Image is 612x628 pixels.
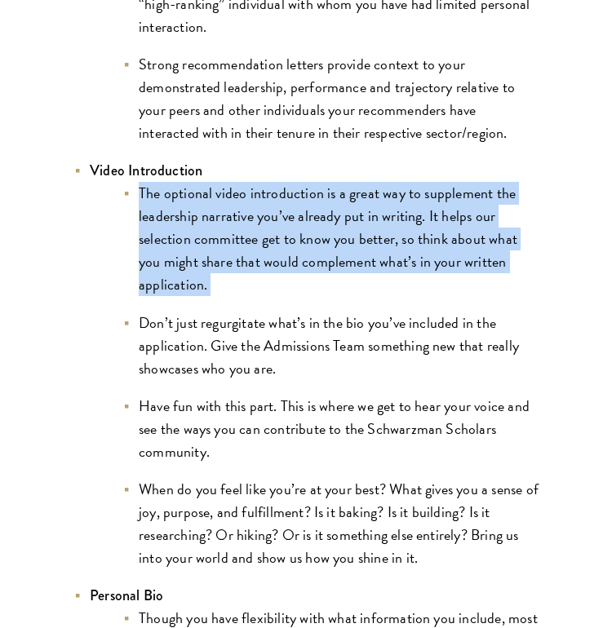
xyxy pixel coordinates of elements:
[122,395,539,463] li: Have fun with this part. This is where we get to hear your voice and see the ways you can contrib...
[122,53,539,144] li: Strong recommendation letters provide context to your demonstrated leadership, performance and tr...
[90,585,163,606] strong: Personal Bio
[90,160,202,181] strong: Video Introduction
[122,182,539,296] li: The optional video introduction is a great way to supplement the leadership narrative you’ve alre...
[122,312,539,380] li: Don’t just regurgitate what’s in the bio you’ve included in the application. Give the Admissions ...
[122,478,539,569] li: When do you feel like you’re at your best? What gives you a sense of joy, purpose, and fulfillmen...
